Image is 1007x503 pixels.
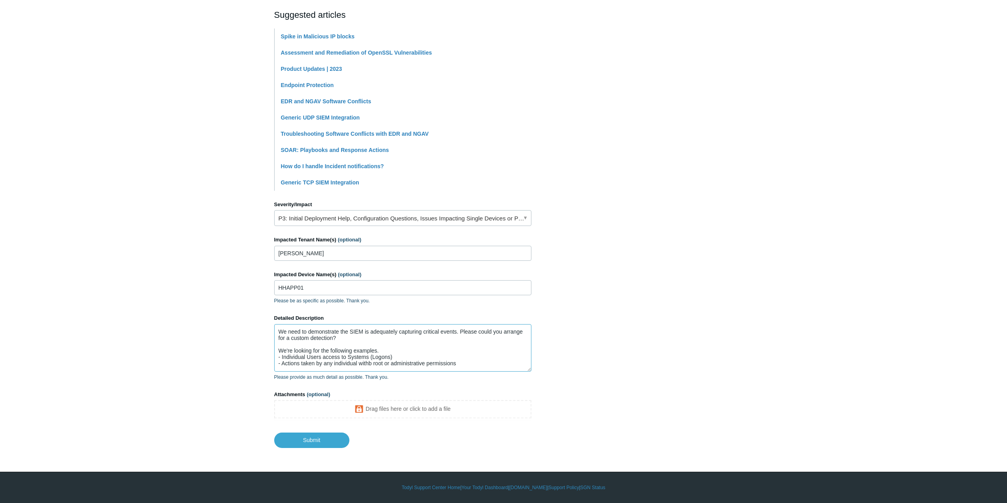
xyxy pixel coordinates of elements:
p: Please be as specific as possible. Thank you. [274,297,531,304]
a: Product Updates | 2023 [281,66,342,72]
a: How do I handle Incident notifications? [281,163,384,169]
label: Impacted Device Name(s) [274,271,531,279]
a: EDR and NGAV Software Conflicts [281,98,371,104]
a: P3: Initial Deployment Help, Configuration Questions, Issues Impacting Single Devices or Past Out... [274,210,531,226]
p: Please provide as much detail as possible. Thank you. [274,374,531,381]
span: (optional) [307,391,330,397]
label: Attachments [274,391,531,399]
h2: Suggested articles [274,8,531,21]
span: (optional) [338,237,361,243]
a: Todyl Support Center Home [402,484,460,491]
a: Support Policy [548,484,579,491]
label: Impacted Tenant Name(s) [274,236,531,244]
a: Generic UDP SIEM Integration [281,114,360,121]
a: [DOMAIN_NAME] [509,484,547,491]
label: Severity/Impact [274,201,531,209]
a: Troubleshooting Software Conflicts with EDR and NGAV [281,131,429,137]
a: Spike in Malicious IP blocks [281,33,355,40]
span: (optional) [338,271,361,277]
label: Detailed Description [274,314,531,322]
a: SOAR: Playbooks and Response Actions [281,147,389,153]
a: Endpoint Protection [281,82,334,88]
a: Generic TCP SIEM Integration [281,179,359,186]
a: Assessment and Remediation of OpenSSL Vulnerabilities [281,49,432,56]
div: | | | | [274,484,733,491]
a: Your Todyl Dashboard [461,484,508,491]
a: SGN Status [580,484,605,491]
input: Submit [274,433,349,448]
